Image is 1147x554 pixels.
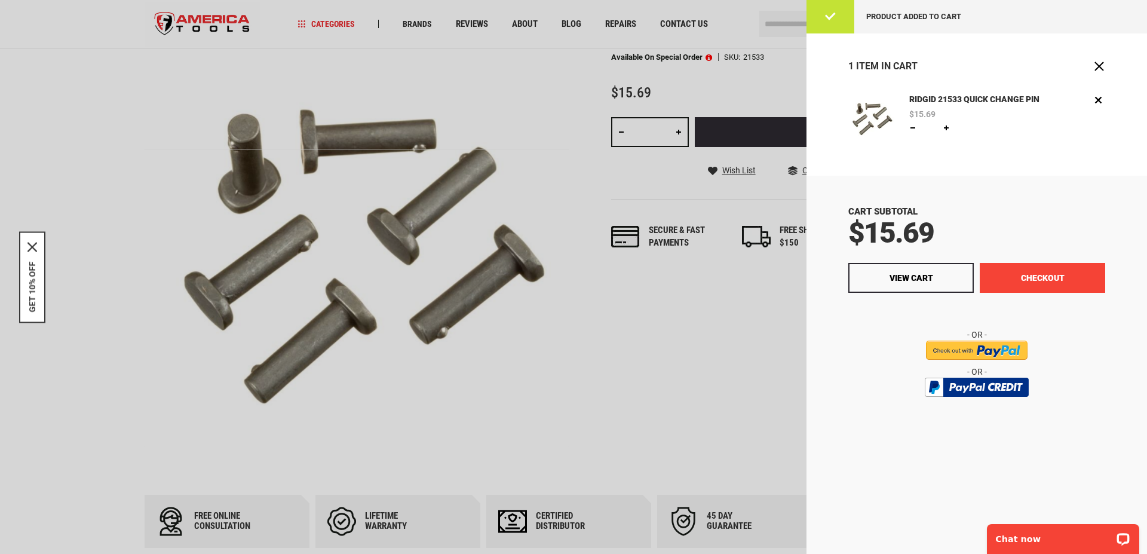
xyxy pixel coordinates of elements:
[979,516,1147,554] iframe: LiveChat chat widget
[848,60,854,72] span: 1
[848,216,934,250] span: $15.69
[27,242,37,252] button: Close
[848,93,895,140] img: RIDGID 21533 QUICK CHANGE PIN
[906,93,1043,106] a: RIDGID 21533 QUICK CHANGE PIN
[856,60,918,72] span: Item in Cart
[909,110,936,118] span: $15.69
[1093,60,1105,72] button: Close
[932,400,1022,413] img: btn_bml_text.png
[848,93,895,143] a: RIDGID 21533 QUICK CHANGE PIN
[27,261,37,312] button: GET 10% OFF
[866,12,961,21] span: Product added to cart
[848,206,918,217] span: Cart Subtotal
[27,242,37,252] svg: close icon
[848,263,974,293] a: View Cart
[890,273,933,283] span: View Cart
[980,263,1105,293] button: Checkout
